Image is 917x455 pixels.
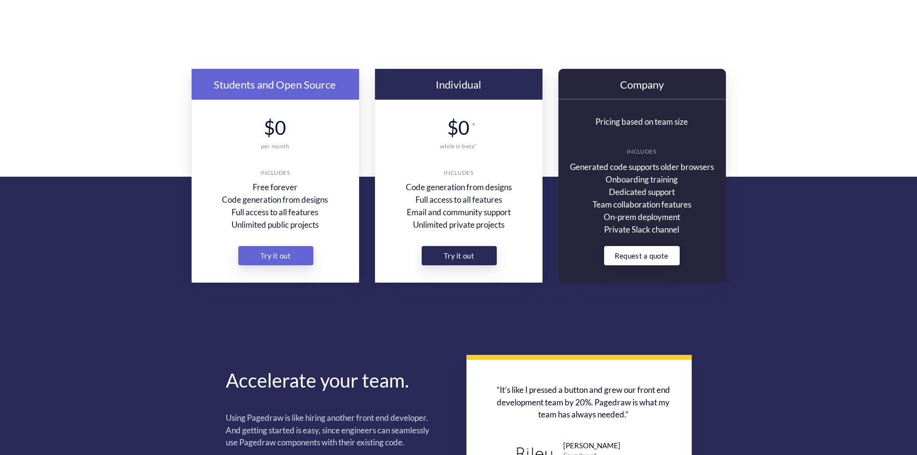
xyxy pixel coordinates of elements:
a: Try it out [422,246,497,265]
div: Pricing based on team size [580,116,704,128]
div: Individual [408,78,509,91]
div: Code generation from designs [392,181,525,194]
div: Team collaboration features [567,198,717,211]
div: [PERSON_NAME] [563,441,640,450]
div: Try it out [439,246,479,265]
div: Onboarding training [567,173,717,186]
div: Free forever [216,181,335,194]
div: Accelerate your team. [226,368,438,392]
div: Request a quote [607,246,676,265]
div: Code generation from designs [216,194,335,206]
div: $0 [447,116,470,140]
div: Email and community support [392,206,525,219]
div: while in beta* [429,143,489,150]
div: $0 [264,116,286,140]
div: Full access to all features [392,194,525,206]
div: Private Slack channel [567,223,717,236]
a: Request a quote [604,246,680,265]
div: Generated code supports older browsers [567,161,717,173]
div: INCLUDES [627,148,657,155]
div: INCLUDES [444,169,474,176]
div: Unlimited private projects [392,219,525,231]
div: Try it out [256,246,296,265]
div: “It’s like I pressed a button and grew our front end development team by 20%. Pagedraw is what my... [490,384,677,421]
div: Using Pagedraw is like hiring another front end developer. And getting started is easy, since eng... [226,412,438,449]
div: On-prem deployment [567,211,717,223]
div: Unlimited public projects [216,219,335,231]
div: INCLUDES [260,169,290,176]
div: Full access to all features [216,206,335,219]
div: Students and Open Source [212,78,338,91]
div: Dedicated support [567,186,717,198]
div: Company [613,78,671,91]
a: Try it out [238,246,313,265]
div: per month [257,143,294,150]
